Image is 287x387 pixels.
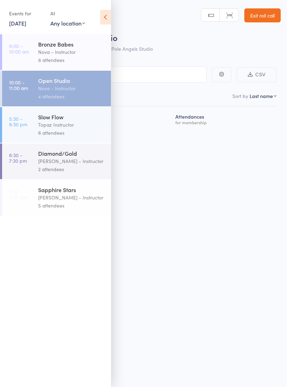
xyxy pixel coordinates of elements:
div: [PERSON_NAME] - Instructor [38,193,105,202]
div: Nova - Instructor [38,84,105,92]
a: 9:00 -10:00 amBronze BabesNova - Instructor8 attendees [2,34,111,70]
div: Last name [250,92,273,99]
a: 7:30 -8:30 pmSapphire Stars[PERSON_NAME] - Instructor5 attendees [2,180,111,216]
div: Events for [9,8,43,19]
div: 6 attendees [38,129,105,137]
time: 6:30 - 7:30 pm [9,152,27,163]
button: CSV [237,67,276,82]
time: 5:30 - 6:30 pm [9,116,27,127]
div: 8 attendees [38,56,105,64]
div: Nova - Instructor [38,48,105,56]
div: Diamond/Gold [38,149,105,157]
time: 10:00 - 11:00 am [9,79,28,91]
span: Pole Angels Studio [111,45,153,52]
div: Membership [76,110,173,128]
div: [PERSON_NAME] - Instructor [38,157,105,165]
div: 4 attendees [38,92,105,100]
div: for membership [175,120,274,125]
div: At [50,8,85,19]
div: 2 attendees [38,165,105,173]
div: Bronze Babes [38,40,105,48]
label: Sort by [232,92,248,99]
time: 9:00 - 10:00 am [9,43,29,54]
div: Any location [50,19,85,27]
a: 10:00 -11:00 amOpen StudioNova - Instructor4 attendees [2,71,111,106]
div: Open Studio [38,77,105,84]
a: 6:30 -7:30 pmDiamond/Gold[PERSON_NAME] - Instructor2 attendees [2,143,111,179]
div: Atten­dances [173,110,276,128]
div: Sapphire Stars [38,186,105,193]
a: 5:30 -6:30 pmSlow FlowTopaz Instructor6 attendees [2,107,111,143]
time: 7:30 - 8:30 pm [9,189,27,200]
a: Exit roll call [244,8,281,22]
a: [DATE] [9,19,26,27]
div: 5 attendees [38,202,105,210]
div: Topaz Instructor [38,121,105,129]
div: Slow Flow [38,113,105,121]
